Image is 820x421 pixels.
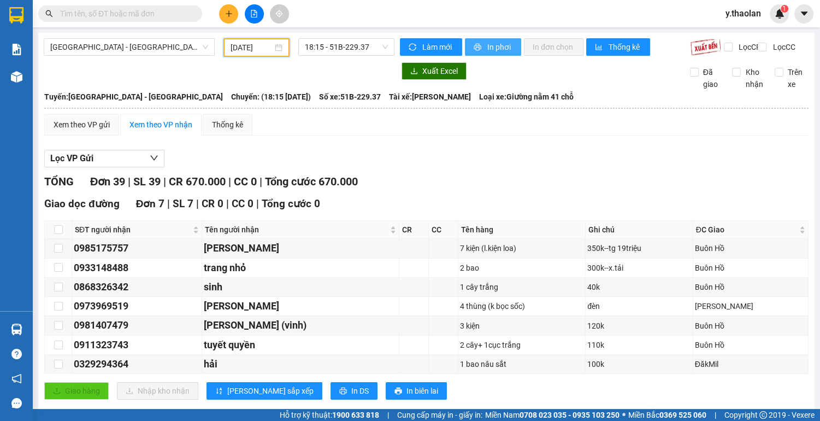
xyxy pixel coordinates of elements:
span: ⚪️ [622,413,626,417]
div: 0933148488 [74,260,200,276]
span: Hỗ trợ kỹ thuật: [280,409,379,421]
span: | [128,175,131,188]
div: 300k--x.tải [587,262,691,274]
span: SL 7 [173,197,193,210]
div: 7 kiện (l.kiện loa) [460,242,584,254]
button: Lọc VP Gửi [44,150,164,167]
div: Buôn Hồ [695,242,806,254]
span: notification [11,373,22,384]
span: Trên xe [783,66,809,90]
strong: 0369 525 060 [659,411,706,419]
span: 18:15 - 51B-229.37 [305,39,388,55]
span: sync [409,43,418,52]
button: bar-chartThống kê [586,38,650,56]
button: file-add [245,4,264,24]
td: văn dũng [202,239,400,258]
span: copyright [759,411,767,419]
div: Buôn Hồ [695,320,806,332]
td: hải [202,355,400,374]
span: Đơn 39 [90,175,125,188]
div: sinh [204,279,398,295]
div: Buôn Hồ [695,281,806,293]
span: Đã giao [699,66,724,90]
span: Sài Gòn - Đắk Lắk [50,39,208,55]
b: Tuyến: [GEOGRAPHIC_DATA] - [GEOGRAPHIC_DATA] [44,92,223,101]
div: 100k [587,358,691,370]
span: Loại xe: Giường nằm 41 chỗ [479,91,574,103]
span: 1 [782,5,786,13]
span: printer [394,387,402,396]
sup: 1 [781,5,788,13]
td: trang nhỏ [202,259,400,278]
span: Làm mới [422,41,453,53]
span: Thống kê [609,41,641,53]
td: 0973969519 [72,297,202,316]
button: caret-down [794,4,813,24]
span: download [410,67,418,76]
span: ĐC Giao [696,224,797,236]
td: hoàng vân [202,297,400,316]
th: CR [399,221,429,239]
button: uploadGiao hàng [44,382,109,400]
span: SL 39 [133,175,161,188]
td: tuyết quyền [202,336,400,355]
div: 0329294364 [74,356,200,372]
span: Chuyến: (18:15 [DATE]) [231,91,311,103]
div: [PERSON_NAME] [204,241,398,256]
span: aim [275,10,283,17]
span: | [196,197,199,210]
div: 1 bao nâu sắt [460,358,584,370]
button: printerIn DS [331,382,377,400]
span: down [150,154,158,162]
td: 0933148488 [72,259,202,278]
div: 0981407479 [74,318,200,333]
div: 1 cây trắng [460,281,584,293]
span: | [259,175,262,188]
div: ĐăkMil [695,358,806,370]
div: 120k [587,320,691,332]
span: In phơi [487,41,512,53]
span: y.thaolan [717,7,770,20]
span: Cung cấp máy in - giấy in: [397,409,482,421]
div: 0985175757 [74,241,200,256]
td: 0981407479 [72,316,202,335]
td: 0329294364 [72,355,202,374]
button: aim [270,4,289,24]
button: In đơn chọn [524,38,583,56]
div: Xem theo VP nhận [129,119,192,131]
div: 2 cây+ 1cục trắng [460,339,584,351]
span: | [715,409,716,421]
th: Tên hàng [458,221,586,239]
span: Tài xế: [PERSON_NAME] [389,91,471,103]
img: icon-new-feature [775,9,784,19]
div: trang nhỏ [204,260,398,276]
strong: 1900 633 818 [332,411,379,419]
button: plus [219,4,238,24]
span: | [228,175,231,188]
button: printerIn biên lai [386,382,447,400]
div: 0911323743 [74,337,200,353]
div: 0868326342 [74,279,200,295]
span: Lọc CC [768,41,797,53]
div: Xem theo VP gửi [54,119,110,131]
div: đèn [587,300,691,312]
span: | [256,197,259,210]
div: 0973969519 [74,299,200,314]
td: 0868326342 [72,278,202,297]
span: SĐT người nhận [75,224,191,236]
td: 0985175757 [72,239,202,258]
button: downloadNhập kho nhận [117,382,198,400]
span: Miền Nam [485,409,620,421]
button: syncLàm mới [400,38,462,56]
span: In DS [351,385,369,397]
div: tuyết quyền [204,337,398,353]
img: warehouse-icon [11,324,22,335]
span: Miền Bắc [628,409,706,421]
span: | [167,197,170,210]
span: Số xe: 51B-229.37 [319,91,381,103]
div: 40k [587,281,691,293]
span: printer [474,43,483,52]
span: CC 0 [232,197,253,210]
span: CC 0 [233,175,256,188]
span: In biên lai [406,385,438,397]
